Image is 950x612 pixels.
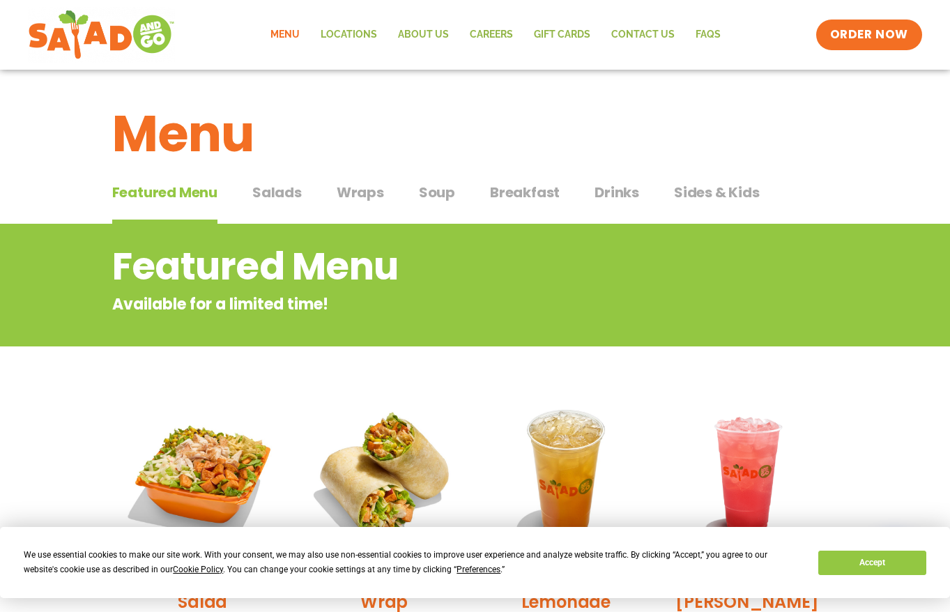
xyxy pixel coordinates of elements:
[112,96,838,171] h1: Menu
[28,7,175,63] img: new-SAG-logo-768×292
[260,19,731,51] nav: Menu
[595,182,639,203] span: Drinks
[490,182,560,203] span: Breakfast
[457,565,500,574] span: Preferences
[112,182,217,203] span: Featured Menu
[486,394,647,555] img: Product photo for Apple Cider Lemonade
[674,182,760,203] span: Sides & Kids
[260,19,310,51] a: Menu
[337,182,384,203] span: Wraps
[123,394,284,555] img: Product photo for Southwest Harvest Salad
[816,20,922,50] a: ORDER NOW
[24,548,802,577] div: We use essential cookies to make our site work. With your consent, we may also use non-essential ...
[685,19,731,51] a: FAQs
[112,177,838,224] div: Tabbed content
[818,551,926,575] button: Accept
[388,19,459,51] a: About Us
[252,182,302,203] span: Salads
[459,19,523,51] a: Careers
[419,182,455,203] span: Soup
[667,394,828,555] img: Product photo for Blackberry Bramble Lemonade
[601,19,685,51] a: Contact Us
[310,19,388,51] a: Locations
[523,19,601,51] a: GIFT CARDS
[112,238,726,295] h2: Featured Menu
[304,394,465,555] img: Product photo for Southwest Harvest Wrap
[830,26,908,43] span: ORDER NOW
[112,293,726,316] p: Available for a limited time!
[173,565,223,574] span: Cookie Policy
